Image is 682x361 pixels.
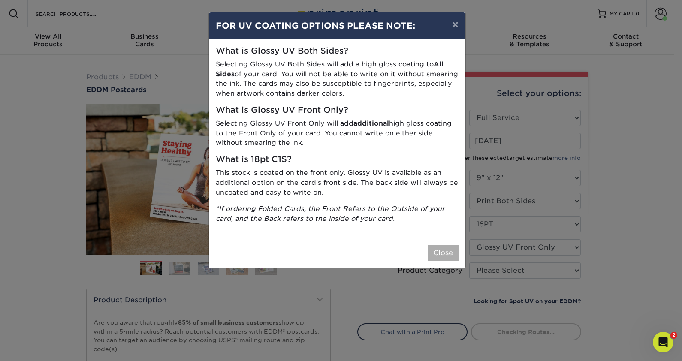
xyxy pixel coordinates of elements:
p: Selecting Glossy UV Both Sides will add a high gloss coating to of your card. You will not be abl... [216,60,459,99]
button: × [445,12,465,36]
span: 2 [670,332,677,339]
button: Close [428,245,459,261]
iframe: Intercom live chat [653,332,673,352]
h5: What is Glossy UV Front Only? [216,105,459,115]
p: Selecting Glossy UV Front Only will add high gloss coating to the Front Only of your card. You ca... [216,119,459,148]
h5: What is 18pt C1S? [216,155,459,165]
strong: All Sides [216,60,444,78]
h4: FOR UV COATING OPTIONS PLEASE NOTE: [216,19,459,32]
p: This stock is coated on the front only. Glossy UV is available as an additional option on the car... [216,168,459,197]
i: *If ordering Folded Cards, the Front Refers to the Outside of your card, and the Back refers to t... [216,205,445,223]
h5: What is Glossy UV Both Sides? [216,46,459,56]
strong: additional [353,119,389,127]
